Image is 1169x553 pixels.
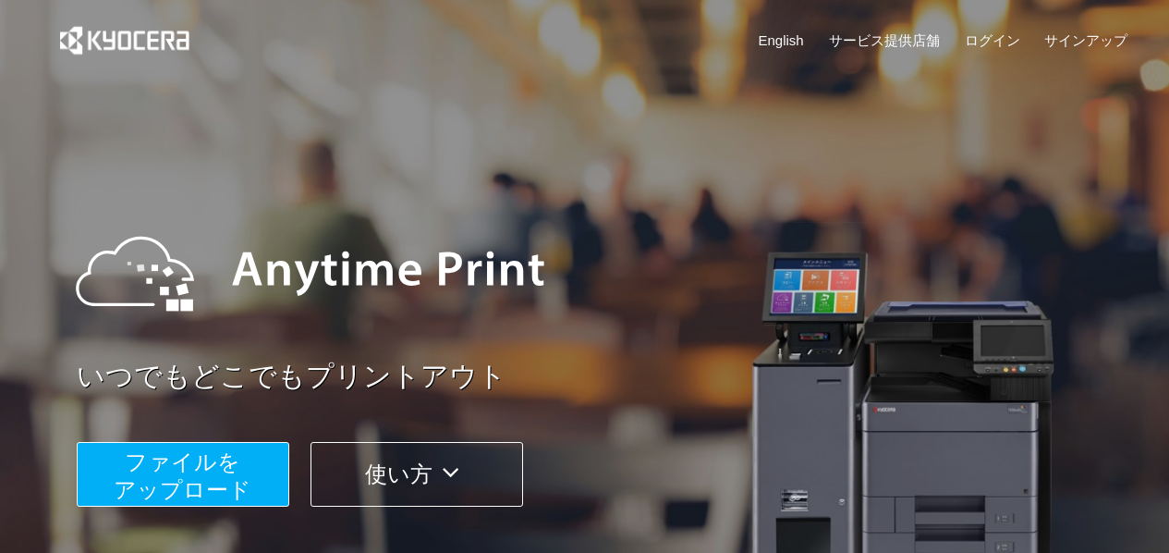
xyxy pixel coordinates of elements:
[311,442,523,507] button: 使い方
[829,31,940,50] a: サービス提供店舗
[965,31,1020,50] a: ログイン
[1044,31,1127,50] a: サインアップ
[77,442,289,507] button: ファイルを​​アップロード
[77,357,1139,397] a: いつでもどこでもプリントアウト
[114,449,251,502] span: ファイルを ​​アップロード
[759,31,804,50] a: English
